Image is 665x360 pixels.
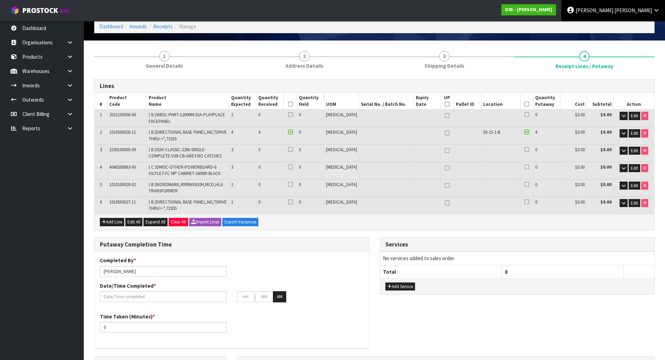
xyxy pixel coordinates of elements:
[100,322,227,333] input: Time Taken
[535,199,537,205] span: 0
[326,147,357,153] span: [MEDICAL_DATA]
[629,129,640,138] button: Edit
[326,164,357,170] span: [MEDICAL_DATA]
[100,147,102,153] span: 3
[109,164,136,170] span: 4040200063-00
[100,112,102,118] span: 1
[299,164,301,170] span: 0
[631,148,638,154] span: Edit
[231,182,233,188] span: 2
[359,93,414,110] th: Serial No. / Batch No.
[481,93,520,110] th: Location
[273,291,286,302] button: AM
[146,219,165,225] span: Expand All
[535,164,537,170] span: 0
[629,164,640,172] button: Edit
[258,164,260,170] span: 0
[100,164,102,170] span: 4
[575,112,585,118] span: $0.00
[600,164,612,170] strong: $0.00
[535,147,537,153] span: 0
[326,199,357,205] span: [MEDICAL_DATA]
[125,218,142,226] button: Edit All
[586,93,614,110] th: Subtotal
[631,130,638,136] span: Edit
[299,182,301,188] span: 0
[256,93,283,110] th: Quantity Received
[231,164,233,170] span: 3
[385,241,649,248] h3: Services
[229,93,256,110] th: Quantity Expected
[258,129,260,135] span: 4
[575,129,585,135] span: $0.00
[237,291,254,302] input: HH
[222,218,258,226] button: Export Variances
[326,112,357,118] span: [MEDICAL_DATA]
[380,252,655,265] td: No services added to sales order.
[159,51,170,61] span: 1
[100,313,155,320] label: Time Taken (Minutes)
[326,129,357,135] span: [MEDICAL_DATA]
[501,4,556,15] a: D05 - [PERSON_NAME]
[505,7,552,13] strong: D05 - [PERSON_NAME]
[231,199,233,205] span: 1
[100,83,649,89] h3: Lines
[149,164,221,176] span: ( C )DMISC-OTHER-POWERBOARD-6 OUTLET-FC MP CABINET-2400W BLACK
[631,200,638,206] span: Edit
[149,182,223,194] span: ( B )WORDMARK,4999WX610H,MCD,HLG TRANSFORMER
[629,199,640,207] button: Edit
[153,23,173,30] a: Receipts
[109,129,136,135] span: 1010500026-11
[533,93,561,110] th: Quantity Putaway
[326,182,357,188] span: [MEDICAL_DATA]
[189,218,221,226] button: Import Lines
[100,182,102,188] span: 5
[169,218,188,226] button: Clear All
[258,147,260,153] span: 0
[130,23,147,30] a: Inwards
[600,129,612,135] strong: $0.00
[109,182,136,188] span: 1010100018-02
[299,51,310,61] span: 2
[100,218,124,226] button: Add Line
[299,147,301,153] span: 0
[254,291,256,302] td: :
[385,282,415,291] button: Add Service
[100,257,136,264] label: Completed By
[231,129,233,135] span: 4
[256,291,273,302] input: MM
[631,165,638,171] span: Edit
[576,7,613,14] span: [PERSON_NAME]
[100,241,364,248] h3: Putaway Completion Time
[109,199,136,205] span: 1010500027-11
[579,51,590,61] span: 4
[258,182,260,188] span: 0
[258,199,260,205] span: 0
[575,199,585,205] span: $0.00
[414,93,440,110] th: Expiry Date
[535,129,537,135] span: 4
[299,129,301,135] span: 0
[629,182,640,190] button: Edit
[146,62,183,69] span: General Details
[286,62,323,69] span: Address Details
[324,93,359,110] th: UOM
[631,183,638,189] span: Edit
[600,112,612,118] strong: $0.00
[380,265,502,278] th: Total
[109,112,136,118] span: 2021150006-00
[535,112,537,118] span: 0
[99,23,123,30] a: Dashboard
[505,269,508,275] span: 0
[614,93,654,110] th: Action
[483,129,500,135] span: 05-15-1-B
[59,8,70,14] small: WMS
[108,93,147,110] th: Product Code
[100,291,227,302] input: Date/Time completed
[299,199,301,205] span: 0
[149,112,225,124] span: ( B )SMISC-PART-1200MM DIA-PLAYPLACE FACEPANEL
[299,112,301,118] span: 0
[179,23,196,30] span: Manage
[561,93,586,110] th: Cost
[629,147,640,155] button: Edit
